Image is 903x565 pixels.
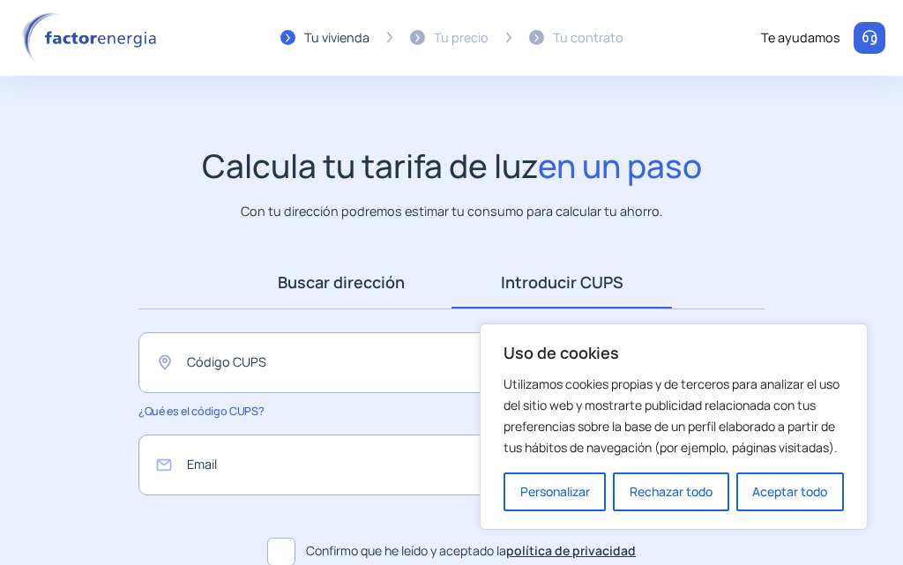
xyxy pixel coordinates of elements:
div: Tu contrato [553,27,623,48]
span: Confirmo que he leído y aceptado la [306,541,636,561]
span: ¿Qué es el código CUPS? [138,404,264,419]
img: logo factor [18,12,168,63]
button: Personalizar [504,472,606,511]
div: Uso de cookies [480,323,868,530]
p: Uso de cookies [504,342,844,363]
span: en un paso [538,144,702,188]
button: Rechazar todo [613,472,728,511]
a: política de privacidad [506,542,636,559]
a: Buscar dirección [231,256,451,309]
button: Aceptar todo [736,472,844,511]
h1: Calcula tu tarifa de luz [202,146,702,185]
div: Tu precio [434,27,489,48]
div: Te ayudamos [761,27,840,48]
a: Introducir CUPS [451,256,672,309]
p: Con tu dirección podremos estimar tu consumo para calcular tu ahorro. [241,202,663,221]
p: Utilizamos cookies propias y de terceros para analizar el uso del sitio web y mostrarte publicida... [504,374,844,458]
div: Tu vivienda [304,27,369,48]
img: llamar [861,29,878,47]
